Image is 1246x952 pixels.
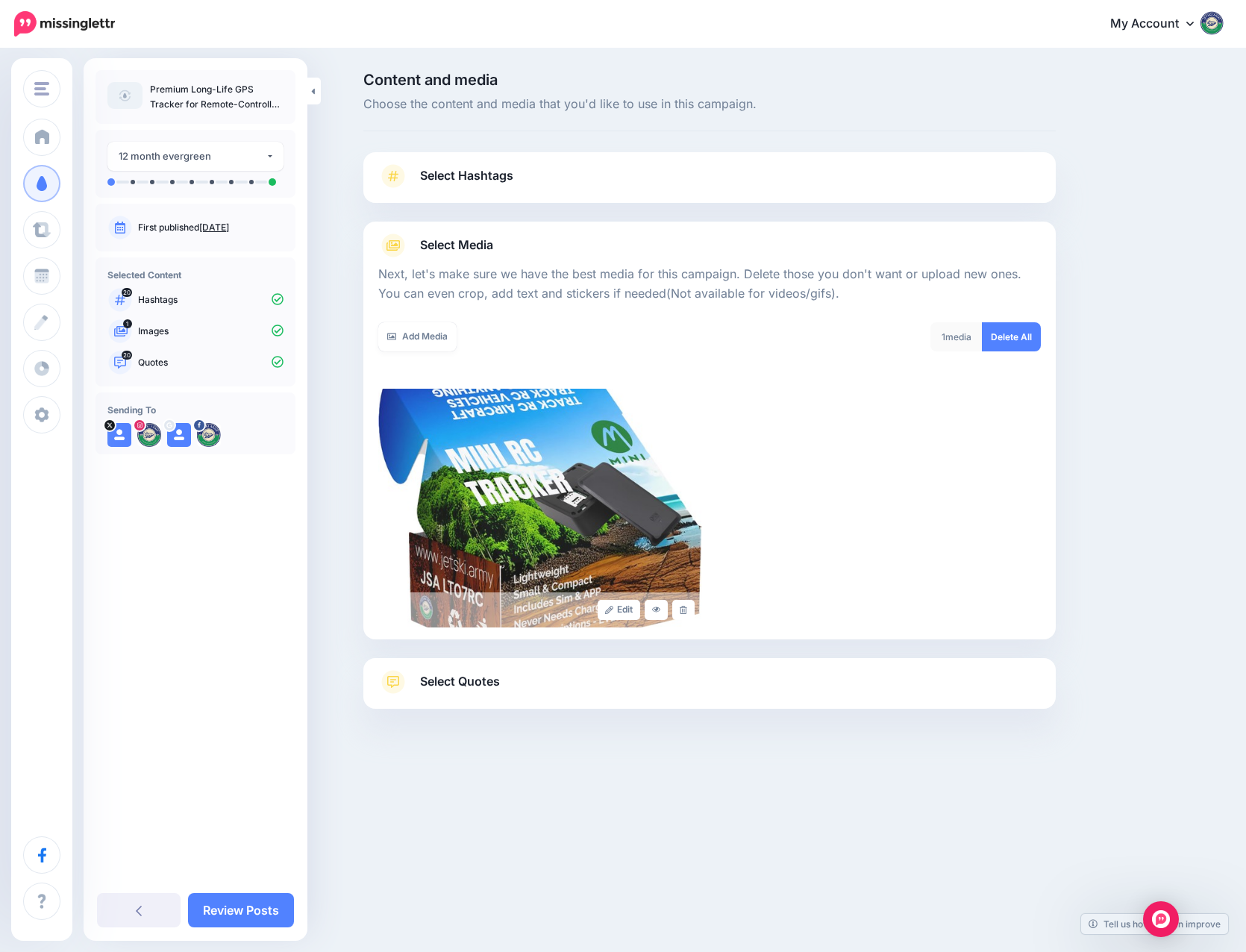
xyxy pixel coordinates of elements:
a: Edit [598,600,640,620]
li: A post will be sent on day 270 [249,180,254,184]
button: 12 month evergreen [107,142,284,171]
img: article-default-image-icon.png [107,82,143,109]
a: Select Media [378,234,1041,257]
span: Content and media [363,72,1056,87]
li: A post will be sent on day 90 [210,180,214,184]
span: 1 [942,331,945,342]
h4: Selected Content [107,269,284,281]
p: Images [138,325,284,338]
p: Next, let's make sure we have the best media for this campaign. Delete those you don't want or up... [378,265,1041,304]
p: First published [138,221,284,234]
span: Choose the content and media that you'd like to use in this campaign. [363,95,1056,114]
img: 308502652_465872602251229_4861708917458871662_n-bsa153032.png [197,423,221,447]
li: A post will be sent on day 180 [229,180,234,184]
span: Select Quotes [420,671,500,692]
img: Missinglettr [14,11,115,37]
span: 1 [123,319,132,328]
div: media [930,322,983,351]
h4: Sending To [107,404,284,416]
img: user_default_image.png [107,423,131,447]
li: A post will be sent on day 14 [170,180,175,184]
p: Premium Long-Life GPS Tracker for Remote-Controlled Vehicles with 3-Year SIM, No Charging Needed,... [150,82,284,112]
span: Select Media [420,235,493,255]
a: [DATE] [199,222,229,233]
li: A post will be sent on day 3 [131,180,135,184]
a: My Account [1095,6,1224,43]
img: 73387399_2430131080446037_1459025773707919360_n-bsa151563.jpg [137,423,161,447]
img: menu.png [34,82,49,95]
a: Select Quotes [378,670,1041,709]
li: A post will be sent on day 7 [150,180,154,184]
div: Select Media [378,257,1041,627]
a: Select Hashtags [378,164,1041,203]
img: B5C01I2L1ZMVWOYB5NRDMH4F4JLSM7KO_large.jpg [378,389,702,627]
li: A post will be sent on day 0 [107,178,115,186]
p: Hashtags [138,293,284,307]
span: 20 [122,288,132,297]
a: Delete All [982,322,1041,351]
img: user_default_image.png [167,423,191,447]
a: Add Media [378,322,457,351]
li: A post will be sent on day 365 [269,178,276,186]
li: A post will be sent on day 30 [190,180,194,184]
p: Quotes [138,356,284,369]
span: Select Hashtags [420,166,513,186]
div: 12 month evergreen [119,148,266,165]
span: 20 [122,351,132,360]
div: Open Intercom Messenger [1143,901,1179,937]
a: Tell us how we can improve [1081,914,1228,934]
